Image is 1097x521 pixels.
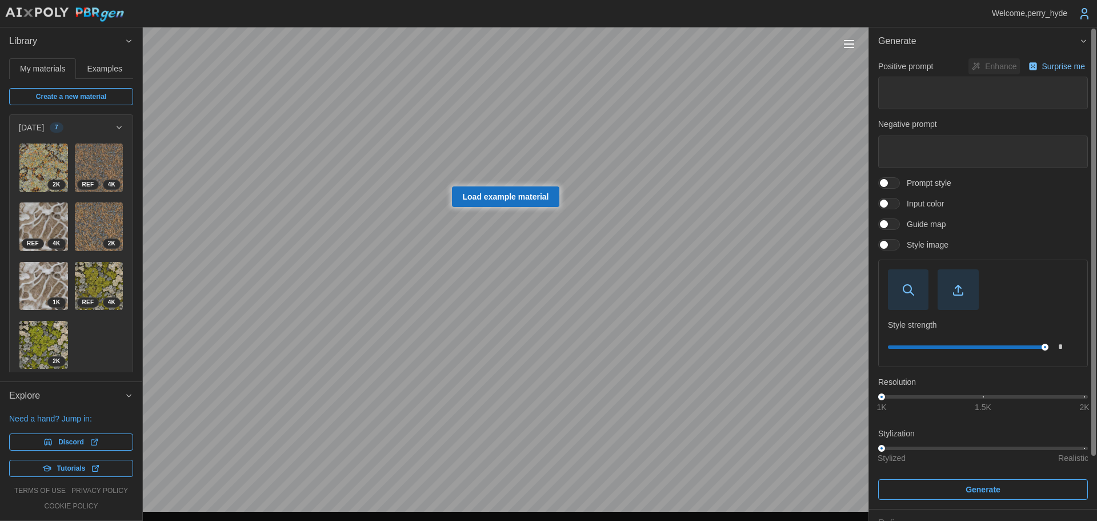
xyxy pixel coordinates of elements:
[10,115,133,140] button: [DATE]7
[74,202,124,252] a: d0sqHVEHOxFGoewEYIso2K
[75,202,123,251] img: d0sqHVEHOxFGoewEYIso
[9,88,133,105] a: Create a new material
[888,319,1078,331] p: Style strength
[878,479,1088,500] button: Generate
[900,198,944,209] span: Input color
[53,298,60,307] span: 1 K
[992,7,1067,19] p: Welcome, perry_hyde
[463,187,549,206] span: Load example material
[9,433,133,451] a: Discord
[9,460,133,477] a: Tutorials
[985,61,1019,72] p: Enhance
[19,143,69,193] a: GzT1xJuXy3CwtNv3GsQc2K
[19,202,69,252] a: LHw2FK5kiz9ut7OmGUjK4KREF
[878,61,933,72] p: Positive prompt
[19,262,68,311] img: 6pa2WGnLWJ7bz133luau
[869,27,1097,55] button: Generate
[20,65,65,73] span: My materials
[75,262,123,311] img: cKYR3N6BOeyi2pceQktH
[108,239,115,248] span: 2 K
[19,261,69,311] a: 6pa2WGnLWJ7bz133luau1K
[55,123,58,132] span: 7
[57,460,86,476] span: Tutorials
[27,239,39,248] span: REF
[900,177,951,189] span: Prompt style
[19,122,44,133] p: [DATE]
[9,382,125,410] span: Explore
[878,428,1088,439] p: Stylization
[74,261,124,311] a: cKYR3N6BOeyi2pceQktH4KREF
[75,144,123,192] img: rbxqG5rEOtBMLmYsbICN
[900,239,948,250] span: Style image
[878,376,1088,388] p: Resolution
[841,36,857,52] button: Toggle viewport controls
[36,89,106,105] span: Create a new material
[5,7,125,22] img: AIxPoly PBRgen
[19,321,68,369] img: gtPruPmOehgpOXdNskUy
[900,218,946,230] span: Guide map
[82,180,94,189] span: REF
[9,413,133,424] p: Need a hand? Jump in:
[71,486,128,496] a: privacy policy
[878,118,1088,130] p: Negative prompt
[19,144,68,192] img: GzT1xJuXy3CwtNv3GsQc
[74,143,124,193] a: rbxqG5rEOtBMLmYsbICN4KREF
[108,180,115,189] span: 4 K
[869,55,1097,509] div: Generate
[82,298,94,307] span: REF
[966,480,1000,499] span: Generate
[19,320,69,370] a: gtPruPmOehgpOXdNskUy2K
[452,186,560,207] a: Load example material
[19,202,68,251] img: LHw2FK5kiz9ut7OmGUjK
[1042,61,1087,72] p: Surprise me
[14,486,66,496] a: terms of use
[58,434,84,450] span: Discord
[44,502,98,511] a: cookie policy
[53,357,60,366] span: 2 K
[10,140,133,383] div: [DATE]7
[9,27,125,55] span: Library
[108,298,115,307] span: 4 K
[1026,58,1088,74] button: Surprise me
[968,58,1019,74] button: Enhance
[87,65,122,73] span: Examples
[53,239,60,248] span: 4 K
[53,180,60,189] span: 2 K
[878,27,1079,55] span: Generate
